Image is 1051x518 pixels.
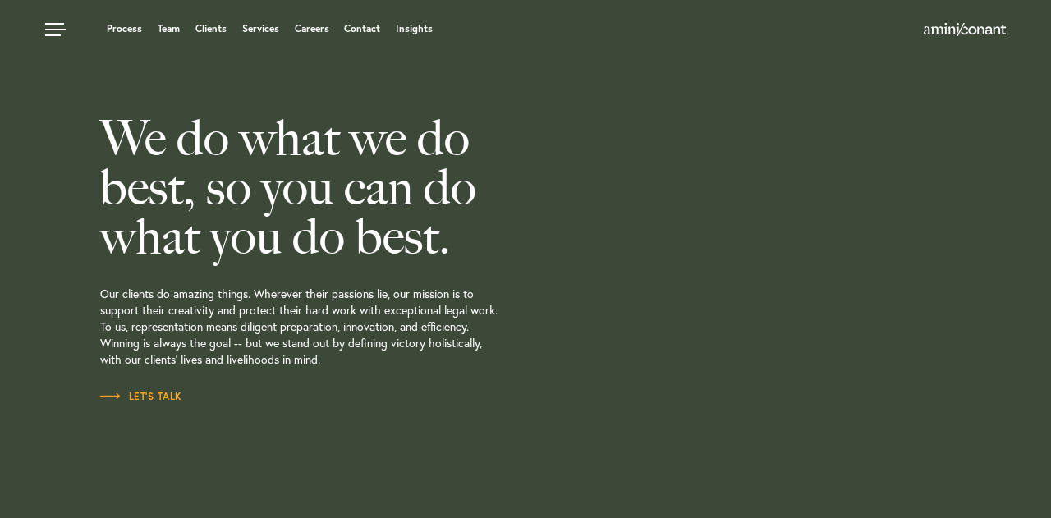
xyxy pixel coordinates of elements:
[107,24,142,34] a: Process
[295,24,329,34] a: Careers
[100,388,182,405] a: Let’s Talk
[158,24,180,34] a: Team
[100,392,182,401] span: Let’s Talk
[100,113,601,261] h2: We do what we do best, so you can do what you do best.
[242,24,279,34] a: Services
[924,23,1006,36] img: Amini & Conant
[100,261,601,388] p: Our clients do amazing things. Wherever their passions lie, our mission is to support their creat...
[344,24,380,34] a: Contact
[195,24,227,34] a: Clients
[396,24,433,34] a: Insights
